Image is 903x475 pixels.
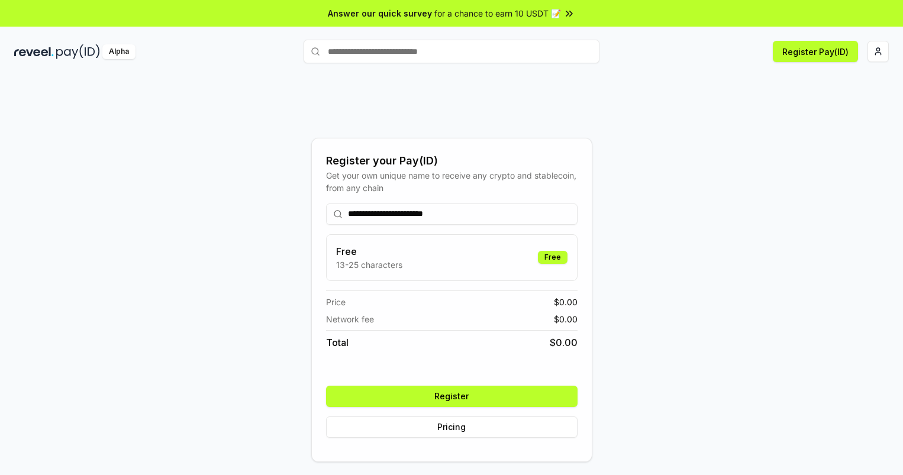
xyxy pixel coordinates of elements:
[336,244,402,258] h3: Free
[326,313,374,325] span: Network fee
[326,386,578,407] button: Register
[326,416,578,438] button: Pricing
[773,41,858,62] button: Register Pay(ID)
[14,44,54,59] img: reveel_dark
[326,335,349,350] span: Total
[434,7,561,20] span: for a chance to earn 10 USDT 📝
[326,296,346,308] span: Price
[554,296,578,308] span: $ 0.00
[554,313,578,325] span: $ 0.00
[56,44,100,59] img: pay_id
[102,44,136,59] div: Alpha
[328,7,432,20] span: Answer our quick survey
[538,251,567,264] div: Free
[326,169,578,194] div: Get your own unique name to receive any crypto and stablecoin, from any chain
[336,258,402,271] p: 13-25 characters
[326,153,578,169] div: Register your Pay(ID)
[550,335,578,350] span: $ 0.00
